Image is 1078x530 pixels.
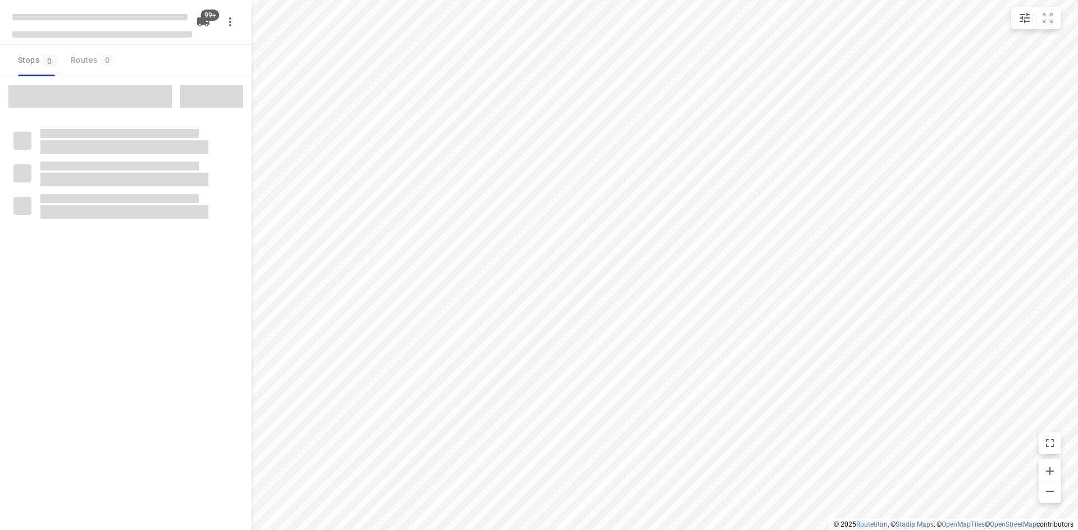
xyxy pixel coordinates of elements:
a: Routetitan [856,520,888,528]
a: OpenMapTiles [942,520,985,528]
a: Stadia Maps [896,520,934,528]
div: small contained button group [1011,7,1061,29]
li: © 2025 , © , © © contributors [834,520,1074,528]
a: OpenStreetMap [990,520,1036,528]
button: Map settings [1013,7,1036,29]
